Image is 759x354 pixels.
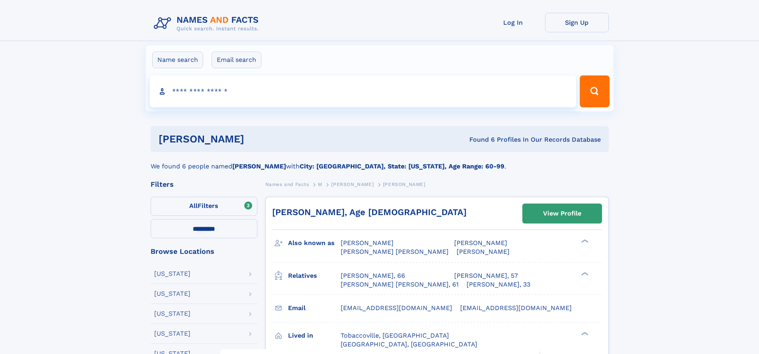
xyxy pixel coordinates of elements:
[288,269,341,283] h3: Relatives
[154,271,190,277] div: [US_STATE]
[481,13,545,32] a: Log In
[460,304,572,312] span: [EMAIL_ADDRESS][DOMAIN_NAME]
[272,207,467,217] a: [PERSON_NAME], Age [DEMOGRAPHIC_DATA]
[523,204,602,223] a: View Profile
[189,202,198,210] span: All
[232,162,286,170] b: [PERSON_NAME]
[159,134,357,144] h1: [PERSON_NAME]
[318,182,322,187] span: M
[150,75,577,107] input: search input
[467,280,530,289] a: [PERSON_NAME], 33
[151,197,257,216] label: Filters
[318,179,322,189] a: M
[265,179,309,189] a: Names and Facts
[288,329,341,342] h3: Lived in
[331,179,374,189] a: [PERSON_NAME]
[151,248,257,255] div: Browse Locations
[288,301,341,315] h3: Email
[357,135,601,144] div: Found 6 Profiles In Our Records Database
[545,13,609,32] a: Sign Up
[151,13,265,34] img: Logo Names and Facts
[341,304,452,312] span: [EMAIL_ADDRESS][DOMAIN_NAME]
[341,239,394,247] span: [PERSON_NAME]
[580,75,609,107] button: Search Button
[543,204,581,223] div: View Profile
[454,239,507,247] span: [PERSON_NAME]
[341,340,477,348] span: [GEOGRAPHIC_DATA], [GEOGRAPHIC_DATA]
[341,280,459,289] a: [PERSON_NAME] [PERSON_NAME], 61
[383,182,426,187] span: [PERSON_NAME]
[300,162,504,170] b: City: [GEOGRAPHIC_DATA], State: [US_STATE], Age Range: 60-99
[341,248,449,255] span: [PERSON_NAME] [PERSON_NAME]
[288,236,341,250] h3: Also known as
[154,291,190,297] div: [US_STATE]
[154,310,190,317] div: [US_STATE]
[151,152,609,171] div: We found 6 people named with .
[341,332,449,339] span: Tobaccoville, [GEOGRAPHIC_DATA]
[579,331,589,336] div: ❯
[341,271,405,280] a: [PERSON_NAME], 66
[152,51,203,68] label: Name search
[579,271,589,276] div: ❯
[457,248,510,255] span: [PERSON_NAME]
[579,239,589,244] div: ❯
[151,181,257,188] div: Filters
[331,182,374,187] span: [PERSON_NAME]
[212,51,261,68] label: Email search
[454,271,518,280] a: [PERSON_NAME], 57
[154,330,190,337] div: [US_STATE]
